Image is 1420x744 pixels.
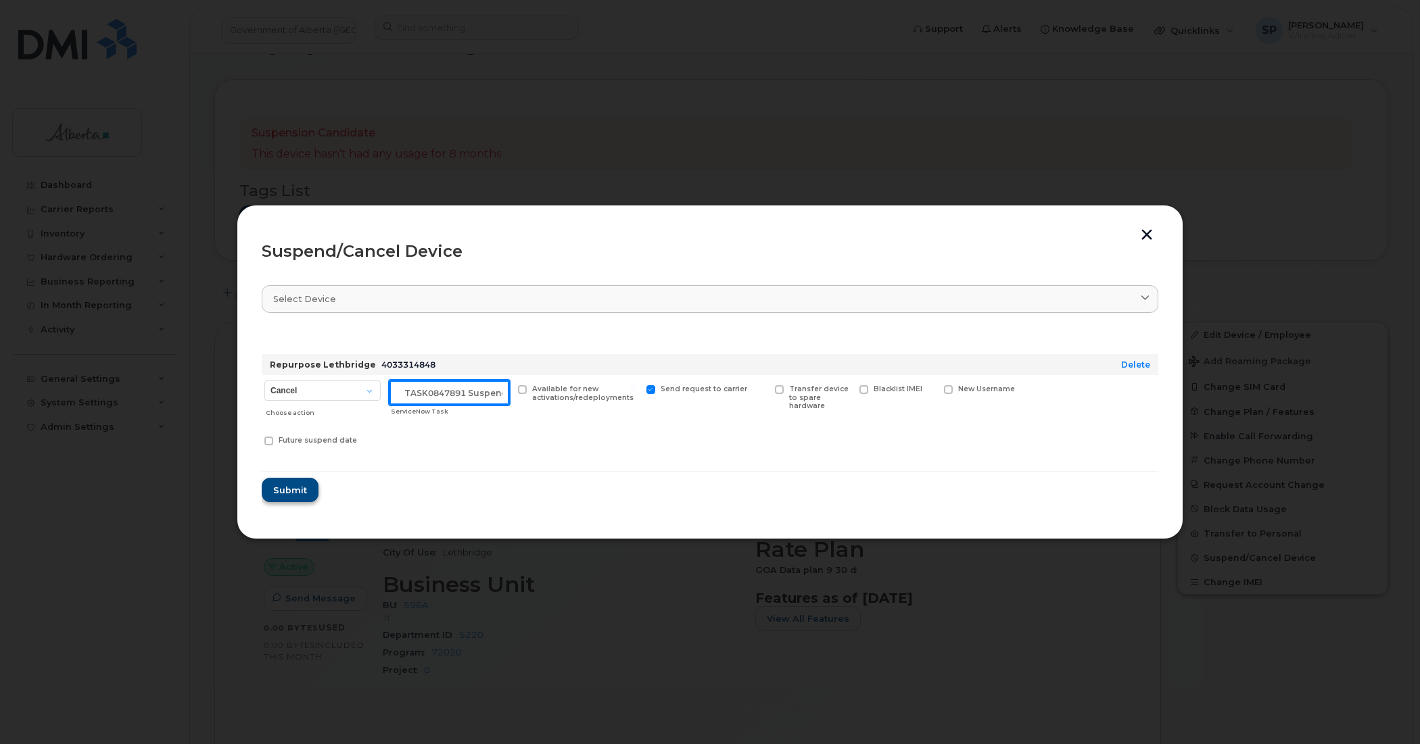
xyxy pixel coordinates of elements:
[789,385,849,411] span: Transfer device to spare hardware
[279,436,357,445] span: Future suspend date
[273,484,307,497] span: Submit
[759,385,765,392] input: Transfer device to spare hardware
[630,385,637,392] input: Send request to carrier
[262,478,318,502] button: Submit
[928,385,934,392] input: New Username
[389,380,509,405] input: ServiceNow Task
[262,243,1158,259] div: Suspend/Cancel Device
[270,359,376,370] strong: Repurpose Lethbridge
[273,293,336,305] span: Select device
[391,406,509,417] div: ServiceNow Task
[958,385,1015,393] span: New Username
[266,402,381,418] div: Choose action
[1121,359,1150,370] a: Delete
[532,385,634,402] span: Available for new activations/redeployments
[262,285,1158,313] a: Select device
[843,385,850,392] input: Blacklist IMEI
[502,385,508,392] input: Available for new activations/redeployments
[381,359,435,370] span: 4033314848
[661,385,747,393] span: Send request to carrier
[874,385,922,393] span: Blacklist IMEI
